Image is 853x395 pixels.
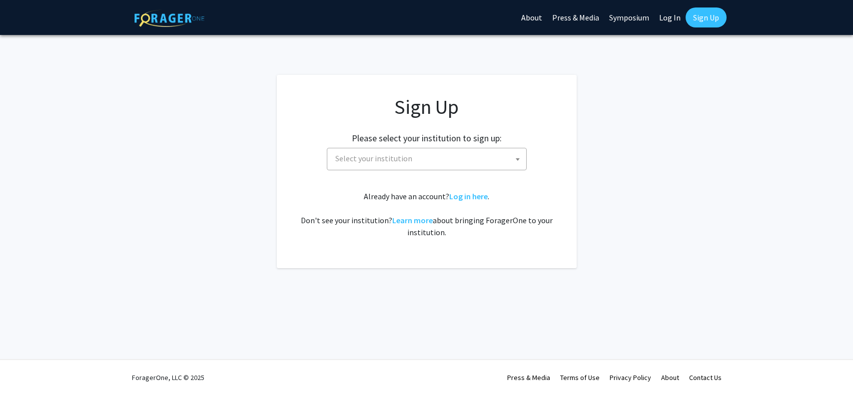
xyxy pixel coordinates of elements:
[689,373,722,382] a: Contact Us
[449,191,488,201] a: Log in here
[134,9,204,27] img: ForagerOne Logo
[661,373,679,382] a: About
[327,148,527,170] span: Select your institution
[507,373,550,382] a: Press & Media
[335,153,412,163] span: Select your institution
[560,373,600,382] a: Terms of Use
[610,373,651,382] a: Privacy Policy
[297,190,557,238] div: Already have an account? . Don't see your institution? about bringing ForagerOne to your institut...
[686,7,727,27] a: Sign Up
[297,95,557,119] h1: Sign Up
[352,133,502,144] h2: Please select your institution to sign up:
[392,215,433,225] a: Learn more about bringing ForagerOne to your institution
[132,360,204,395] div: ForagerOne, LLC © 2025
[331,148,526,169] span: Select your institution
